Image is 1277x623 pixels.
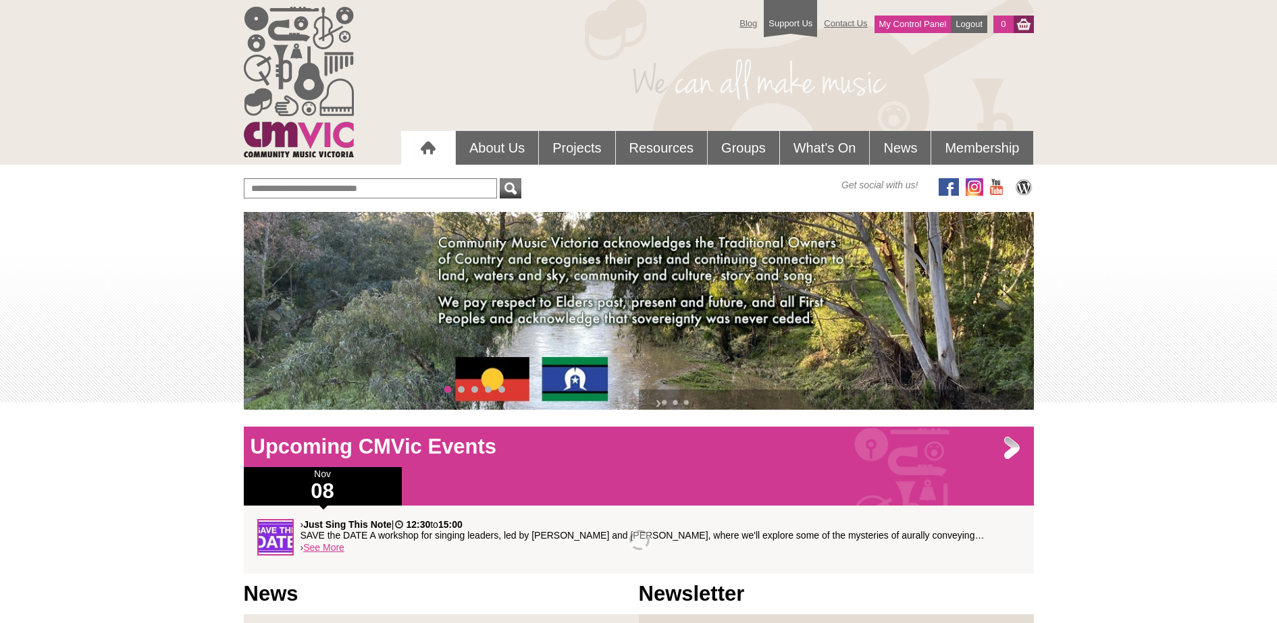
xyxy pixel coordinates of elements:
img: icon-instagram.png [966,178,983,196]
h1: News [244,580,639,607]
h2: › [652,396,1020,416]
h1: Upcoming CMVic Events [244,433,1034,460]
a: What's On [780,131,870,165]
a: Logout [951,16,987,33]
strong: 12:30 [406,519,430,530]
h1: 08 [244,481,402,502]
span: Get social with us! [841,178,918,192]
a: My Control Panel [875,16,952,33]
img: cmvic_logo.png [244,7,354,157]
img: GENERIC-Save-the-Date.jpg [257,519,294,556]
a: Contact Us [817,11,874,35]
a: Resources [616,131,708,165]
p: › | to SAVE the DATE A workshop for singing leaders, led by [PERSON_NAME] and [PERSON_NAME], wher... [301,519,1020,541]
a: News [870,131,931,165]
img: CMVic Blog [1014,178,1034,196]
a: • • • [661,392,689,412]
a: See More [303,542,344,553]
a: Groups [708,131,779,165]
a: 0 [993,16,1013,33]
a: About Us [456,131,538,165]
div: › [257,519,1020,560]
h1: Newsletter [639,580,1034,607]
div: Nov [244,467,402,506]
a: Projects [539,131,615,165]
a: Blog [733,11,764,35]
strong: 15:00 [438,519,463,530]
a: Membership [931,131,1033,165]
strong: Just Sing This Note [303,519,392,530]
